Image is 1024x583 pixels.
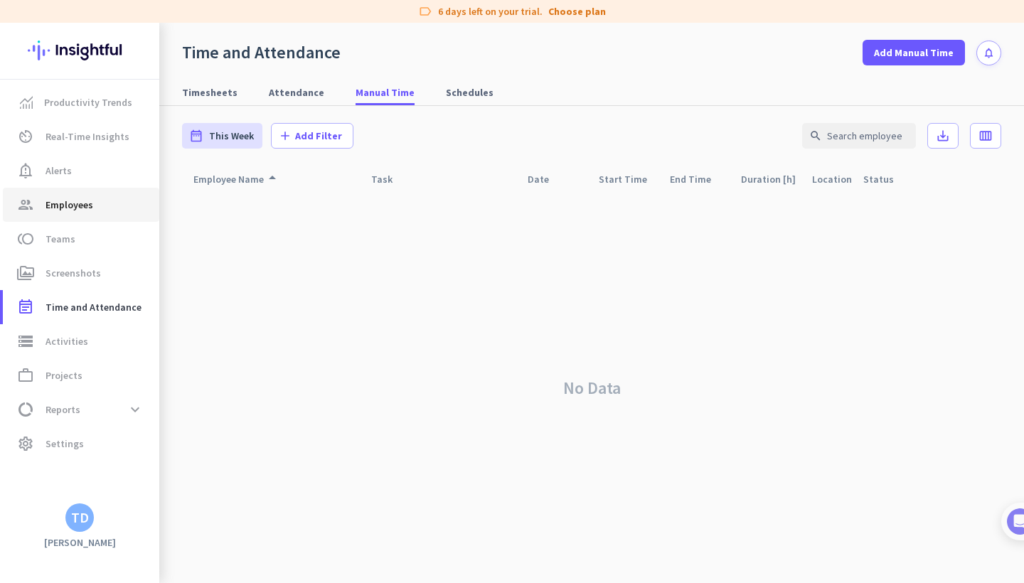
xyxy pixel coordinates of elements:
div: TD [71,510,89,525]
a: groupEmployees [3,188,159,222]
span: Alerts [46,162,72,179]
span: Real-Time Insights [46,128,129,145]
span: Employees [46,196,93,213]
span: Teams [46,230,75,247]
input: Search employee [802,123,916,149]
a: tollTeams [3,222,159,256]
button: calendar_view_week [970,123,1001,149]
i: arrow_drop_up [264,169,281,186]
i: calendar_view_week [978,129,993,143]
i: group [17,196,34,213]
div: Duration [h] [741,169,801,189]
div: Employee Name [193,169,281,189]
span: Manual Time [356,85,415,100]
div: Start Time [599,169,658,189]
a: av_timerReal-Time Insights [3,119,159,154]
i: toll [17,230,34,247]
a: settingsSettings [3,427,159,461]
i: work_outline [17,367,34,384]
div: Task [360,166,516,193]
span: Activities [46,333,88,350]
i: notification_important [17,162,34,179]
a: data_usageReportsexpand_more [3,392,159,427]
span: Screenshots [46,264,101,282]
i: search [809,129,822,142]
span: Timesheets [182,85,238,100]
a: storageActivities [3,324,159,358]
div: Time and Attendance [182,42,341,63]
span: Attendance [269,85,324,100]
span: Add Manual Time [874,46,954,60]
div: Date [528,169,566,189]
a: Choose plan [548,4,606,18]
i: av_timer [17,128,34,145]
span: This Week [209,129,254,143]
span: Projects [46,367,82,384]
i: add [278,129,292,143]
a: notification_importantAlerts [3,154,159,188]
span: Settings [46,435,84,452]
div: Location [812,169,869,189]
i: data_usage [17,401,34,418]
span: Add Filter [295,129,342,143]
div: End Time [670,169,728,189]
a: menu-itemProductivity Trends [3,85,159,119]
i: event_note [17,299,34,316]
i: notifications [983,47,995,59]
a: perm_mediaScreenshots [3,256,159,290]
a: work_outlineProjects [3,358,159,392]
span: Reports [46,401,80,418]
a: event_noteTime and Attendance [3,290,159,324]
i: date_range [189,129,203,143]
i: settings [17,435,34,452]
img: Insightful logo [28,23,132,78]
div: Status [863,169,911,189]
button: addAdd Filter [271,123,353,149]
span: Time and Attendance [46,299,142,316]
i: storage [17,333,34,350]
button: Add Manual Time [863,40,965,65]
i: save_alt [936,129,950,143]
span: Productivity Trends [44,94,132,111]
i: label [418,4,432,18]
span: Schedules [446,85,494,100]
img: menu-item [20,96,33,109]
i: perm_media [17,264,34,282]
button: notifications [976,41,1001,65]
button: expand_more [122,397,148,422]
div: No Data [182,193,1001,583]
button: save_alt [927,123,959,149]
